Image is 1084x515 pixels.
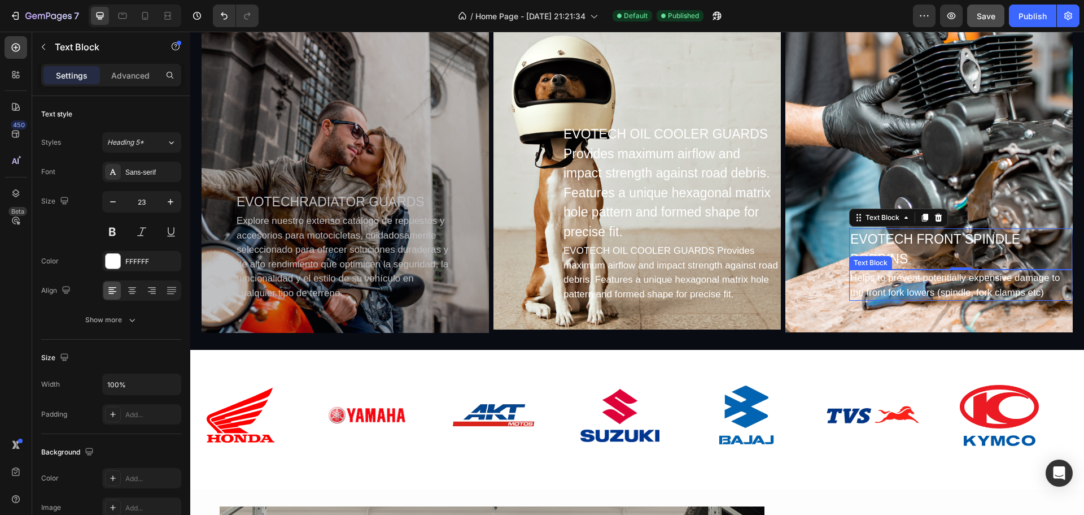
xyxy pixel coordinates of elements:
div: Background [41,445,96,460]
div: 450 [11,120,27,129]
div: Width [41,379,60,390]
p: Settings [56,70,88,81]
p: EVOTECHRADIATOR GUARDS [46,161,264,180]
iframe: Design area [190,32,1084,515]
div: Padding [41,409,67,419]
span: Published [668,11,699,21]
div: Beta [8,207,27,216]
button: Heading 5* [102,132,181,153]
p: Text Block [55,40,151,54]
div: Show more [85,314,138,326]
img: Alt image [259,358,348,409]
div: Add... [125,410,178,420]
div: FFFFFF [125,257,178,267]
input: Auto [103,374,181,395]
div: Add... [125,503,178,513]
p: Advanced [111,70,150,81]
div: Text Block [661,226,700,236]
span: Heading 5* [107,137,144,148]
img: Alt image [633,353,732,415]
span: Default [624,11,648,21]
img: Alt image [770,353,849,414]
div: Text Block [673,181,711,191]
img: Alt image [506,351,606,416]
div: Size [41,350,71,366]
span: Home Page - [DATE] 21:21:34 [475,10,585,22]
div: Helps to prevent potentially expensive damage to the front fork lowers (spindle, fork clamps etc) [659,238,882,269]
span: Save [977,11,995,21]
div: EVOTECH OIL COOLER GUARDS Provides maximum airflow and impact strength against road debris. Featu... [372,92,590,211]
div: Align [41,283,73,298]
p: 7 [74,9,79,23]
button: Show more [41,310,181,330]
div: Size [41,194,71,209]
button: 7 [5,5,84,27]
button: Save [967,5,1004,27]
div: Publish [1019,10,1047,22]
div: Add... [125,474,178,484]
button: Publish [1009,5,1056,27]
p: Explore nuestro extenso catálogo de repuestos y accesorios para motocicletas, cuidadosamente sele... [46,182,264,269]
img: Alt image [127,350,226,417]
span: / [470,10,473,22]
div: Text style [41,109,72,119]
div: Styles [41,137,61,148]
div: Sans-serif [125,167,178,178]
div: Color [41,256,59,266]
div: EVOTECH OIL COOLER GUARDS Provides maximum airflow and impact strength against road debris. Featu... [372,211,590,271]
img: Alt image [16,356,84,410]
div: EVOTECH FRONT SPINDLE BOBBINS [659,197,882,238]
div: Image [41,503,61,513]
img: Alt image [390,357,469,410]
div: Font [41,167,55,177]
div: Color [41,473,59,483]
div: Undo/Redo [213,5,259,27]
div: Open Intercom Messenger [1046,460,1073,487]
